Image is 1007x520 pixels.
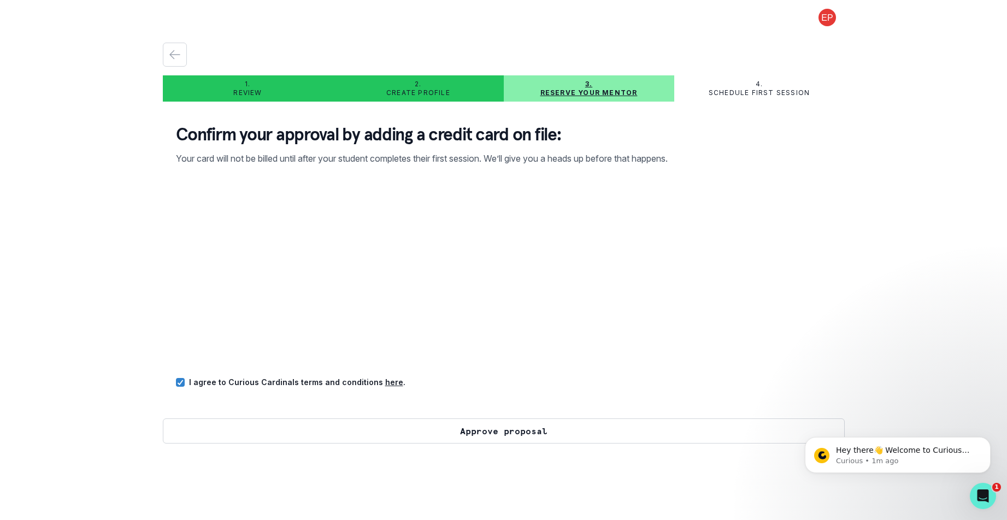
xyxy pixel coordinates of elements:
iframe: Intercom notifications message [788,414,1007,491]
p: Schedule first session [709,88,810,97]
p: 4. [756,80,763,88]
button: Approve proposal [163,418,845,444]
p: I agree to Curious Cardinals terms and conditions . [189,376,405,388]
p: 1. [245,80,250,88]
p: Confirm your approval by adding a credit card on file: [176,123,832,145]
button: profile picture [810,9,845,26]
iframe: Intercom live chat [970,483,996,509]
p: Your card will not be billed until after your student completes their first session. We’ll give y... [176,152,832,165]
iframe: Secure payment input frame [174,176,834,361]
p: Create profile [386,88,450,97]
a: here [385,377,403,387]
span: 1 [992,483,1001,492]
p: Review [233,88,262,97]
p: 3. [585,80,592,88]
p: Reserve your mentor [540,88,638,97]
p: 2. [415,80,421,88]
